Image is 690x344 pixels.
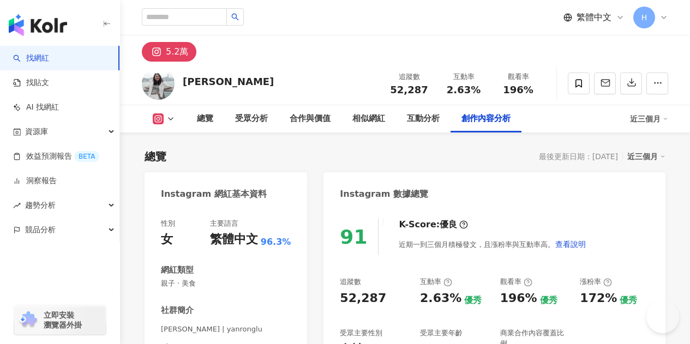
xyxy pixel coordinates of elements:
[340,188,428,200] div: Instagram 數據總覽
[646,300,679,333] iframe: Help Scout Beacon - Open
[9,14,67,36] img: logo
[145,149,166,164] div: 總覽
[420,277,452,287] div: 互動率
[340,290,386,307] div: 52,287
[447,85,481,95] span: 2.63%
[13,202,21,209] span: rise
[210,231,258,248] div: 繁體中文
[13,53,49,64] a: search找網紅
[555,240,586,249] span: 查看說明
[290,112,331,125] div: 合作與價值
[407,112,440,125] div: 互動分析
[580,290,617,307] div: 172%
[340,328,382,338] div: 受眾主要性別
[161,324,291,334] span: [PERSON_NAME] | yanronglu
[161,231,173,248] div: 女
[420,328,463,338] div: 受眾主要年齡
[13,77,49,88] a: 找貼文
[25,193,56,218] span: 趨勢分析
[641,11,647,23] span: H
[399,233,586,255] div: 近期一到三個月積極發文，且漲粉率與互動率高。
[627,149,665,164] div: 近三個月
[503,85,533,95] span: 196%
[13,151,99,162] a: 效益預測報告BETA
[161,188,267,200] div: Instagram 網紅基本資料
[197,112,213,125] div: 總覽
[540,294,557,306] div: 優秀
[25,119,48,144] span: 資源庫
[390,84,428,95] span: 52,287
[440,219,457,231] div: 優良
[161,264,194,276] div: 網紅類型
[210,219,238,228] div: 主要語言
[555,233,586,255] button: 查看說明
[161,305,194,316] div: 社群簡介
[17,311,39,329] img: chrome extension
[580,277,612,287] div: 漲粉率
[183,75,274,88] div: [PERSON_NAME]
[620,294,637,306] div: 優秀
[399,219,468,231] div: K-Score :
[13,102,59,113] a: AI 找網紅
[539,152,618,161] div: 最後更新日期：[DATE]
[500,277,532,287] div: 觀看率
[577,11,611,23] span: 繁體中文
[142,42,196,62] button: 5.2萬
[166,44,188,59] div: 5.2萬
[161,219,175,228] div: 性別
[14,305,106,335] a: chrome extension立即安裝 瀏覽器外掛
[461,112,511,125] div: 創作內容分析
[464,294,482,306] div: 優秀
[340,226,367,248] div: 91
[235,112,268,125] div: 受眾分析
[340,277,361,287] div: 追蹤數
[630,110,668,128] div: 近三個月
[497,71,539,82] div: 觀看率
[44,310,82,330] span: 立即安裝 瀏覽器外掛
[231,13,239,21] span: search
[352,112,385,125] div: 相似網紅
[388,71,430,82] div: 追蹤數
[443,71,484,82] div: 互動率
[142,67,175,100] img: KOL Avatar
[261,236,291,248] span: 96.3%
[25,218,56,242] span: 競品分析
[161,279,291,288] span: 親子 · 美食
[420,290,461,307] div: 2.63%
[13,176,57,186] a: 洞察報告
[500,290,537,307] div: 196%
